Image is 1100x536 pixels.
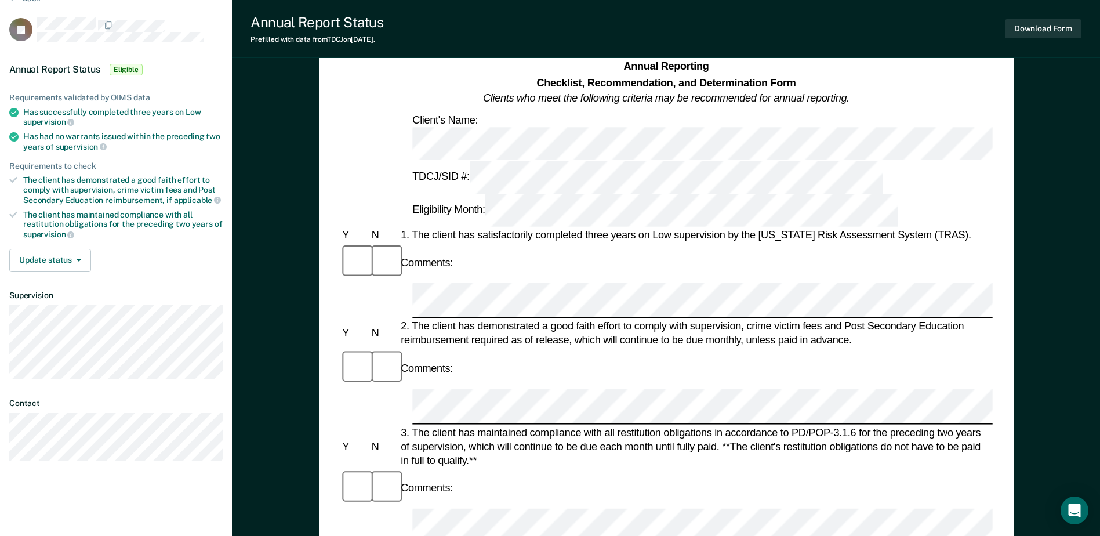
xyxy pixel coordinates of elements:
strong: Annual Reporting [623,61,709,73]
dt: Supervision [9,291,223,300]
span: Eligible [110,64,143,75]
button: Download Form [1005,19,1081,38]
div: N [369,440,398,454]
div: Has successfully completed three years on Low [23,107,223,127]
div: Comments: [398,361,455,375]
div: 2. The client has demonstrated a good faith effort to comply with supervision, crime victim fees ... [398,320,993,347]
div: 1. The client has satisfactorily completed three years on Low supervision by the [US_STATE] Risk ... [398,228,993,242]
em: Clients who meet the following criteria may be recommended for annual reporting. [483,92,849,104]
div: Y [340,228,369,242]
dt: Contact [9,399,223,408]
div: N [369,327,398,341]
span: supervision [56,142,107,151]
div: Y [340,440,369,454]
div: Requirements to check [9,161,223,171]
div: Has had no warrants issued within the preceding two years of [23,132,223,151]
div: TDCJ/SID #: [410,161,884,194]
div: Requirements validated by OIMS data [9,93,223,103]
button: Update status [9,249,91,272]
span: supervision [23,230,74,239]
div: Y [340,327,369,341]
strong: Checklist, Recommendation, and Determination Form [536,77,796,88]
div: 3. The client has maintained compliance with all restitution obligations in accordance to PD/POP-... [398,425,993,468]
div: Comments: [398,256,455,270]
span: applicable [174,195,221,205]
div: Open Intercom Messenger [1061,497,1088,524]
div: The client has maintained compliance with all restitution obligations for the preceding two years of [23,210,223,240]
div: The client has demonstrated a good faith effort to comply with supervision, crime victim fees and... [23,175,223,205]
span: supervision [23,117,74,126]
div: N [369,228,398,242]
div: Annual Report Status [251,14,383,31]
div: Eligibility Month: [410,194,900,227]
div: Comments: [398,481,455,495]
span: Annual Report Status [9,64,100,75]
div: Prefilled with data from TDCJ on [DATE] . [251,35,383,44]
